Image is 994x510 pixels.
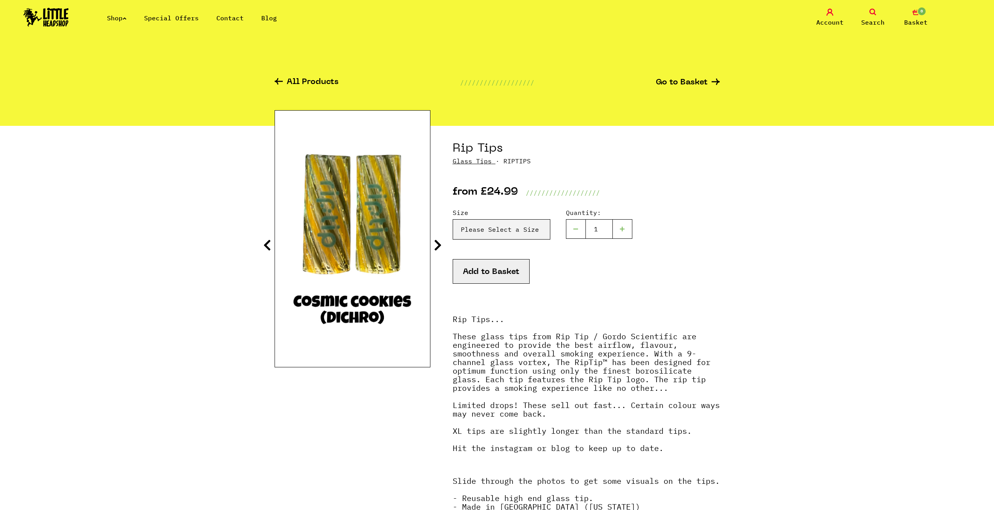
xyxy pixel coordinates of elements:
[816,18,844,27] span: Account
[261,14,277,22] a: Blog
[896,9,935,27] a: 0 Basket
[453,314,720,453] strong: Rip Tips... These glass tips from Rip Tip / Gordo Scientific are engineered to provide the best a...
[275,142,430,336] img: Rip Tips image 11
[275,78,339,87] a: All Products
[453,188,518,197] p: from £24.99
[904,18,928,27] span: Basket
[460,78,534,87] p: ///////////////////
[526,188,600,197] p: ///////////////////
[853,9,892,27] a: Search
[566,208,632,217] label: Quantity:
[917,7,926,16] span: 0
[23,8,69,27] img: Little Head Shop Logo
[453,141,720,156] h1: Rip Tips
[453,208,550,217] label: Size
[216,14,244,22] a: Contact
[144,14,199,22] a: Special Offers
[585,219,613,239] input: 1
[107,14,127,22] a: Shop
[453,157,492,165] a: Glass Tips
[453,259,530,284] button: Add to Basket
[861,18,885,27] span: Search
[453,156,720,166] p: · RIPTIPS
[656,79,720,87] a: Go to Basket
